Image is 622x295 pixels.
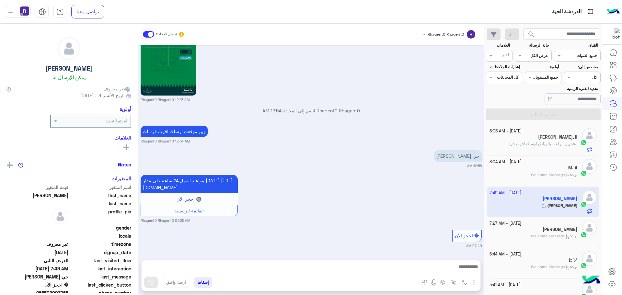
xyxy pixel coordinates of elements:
img: defaultAdmin.png [58,38,80,60]
img: defaultAdmin.png [582,159,597,174]
span: تاريخ الأشتراك : [DATE] [80,92,125,99]
span: اسم المتغير [70,184,132,191]
a: تواصل معنا [71,5,104,18]
span: null [6,224,68,231]
img: make a call [422,280,427,285]
span: locale [70,233,132,239]
button: إسقاط [194,277,212,288]
b: : [570,264,577,269]
label: إشارات الملاحظات [486,64,520,70]
span: غير معروف [103,85,131,92]
b: : [570,141,577,146]
span: انت [571,141,577,146]
label: مخصص إلى: [565,64,598,70]
p: الدردشة الحية [552,7,582,16]
img: tab [56,8,64,16]
p: Rhagent0 Rhagent0 انضم إلى المحادثة [141,107,482,114]
img: send voice note [430,279,438,287]
span: null [6,233,68,239]
small: Rhagent0 Rhagent0 12:54 AM [141,139,190,144]
img: notes [18,163,23,168]
span: بوت [571,264,577,269]
h6: Notes [118,162,131,167]
label: أولوية [525,64,559,70]
small: [DATE] - 5:41 AM [490,282,521,288]
small: 07:49 AM [466,243,482,248]
img: WhatsApp [581,170,587,176]
small: Rhagent0 Rhagent0 01:05 AM [141,218,190,223]
img: send message [148,279,154,286]
b: لم يتم التحديد [106,119,127,123]
span: � احجز الآن [6,281,68,288]
button: select flow [459,277,470,288]
span: Welcome Message [531,264,570,269]
img: Logo [607,5,620,18]
span: last_message [70,273,132,280]
span: last_clicked_button [70,281,132,288]
h5: M. A [568,165,577,171]
small: [DATE] - 8:04 AM [490,159,522,165]
span: timezone [70,241,132,247]
button: ارسل واغلق [163,277,189,288]
img: select flow [462,280,467,285]
img: defaultAdmin.png [52,208,68,224]
span: Welcome Message [531,233,570,238]
label: القناة: [555,42,598,48]
img: profile [6,8,15,16]
img: Trigger scenario [451,280,456,285]
span: Kamal [6,192,68,199]
small: [DATE] - 7:27 AM [490,221,521,227]
img: WhatsApp [581,139,587,146]
div: اختر [502,52,510,59]
span: 12:54 AM [262,108,282,113]
span: � احجز الآن [455,233,479,238]
img: WhatsApp [581,262,587,269]
span: العرض الثاني [6,257,68,264]
button: search [524,28,539,42]
span: 2025-09-19T21:32:20.496Z [6,249,68,256]
h6: المتغيرات [111,176,131,181]
img: add [7,162,13,168]
span: last_interaction [70,265,132,272]
span: Welcome Message [531,172,570,177]
small: Rhagent0 Rhagent0 12:53 AM [141,97,190,102]
span: Rhagent0 Rhagent0 [428,32,464,37]
button: Trigger scenario [448,277,459,288]
img: defaultAdmin.png [582,221,597,235]
span: بوت [571,233,577,238]
p: 20/9/2025, 12:54 AM [141,126,208,137]
img: defaultAdmin.png [582,128,597,143]
img: defaultAdmin.png [582,251,597,266]
label: حالة الرسالة [516,42,549,48]
small: تحويل المحادثة [155,32,177,37]
p: 20/9/2025, 12:58 AM [434,150,482,162]
h5: [PERSON_NAME] [46,65,92,72]
img: create order [440,280,445,285]
span: signup_date [70,249,132,256]
h6: أولوية [120,106,131,112]
small: 12:58 AM [467,163,482,168]
img: 2KfZhNmK2YjZhSDYp9mE2YjYt9mG2YotMDMuanBn.jpg [141,17,196,96]
label: العلامات [486,42,510,48]
span: غير معروف [6,241,68,247]
button: تطبيق الفلاتر [486,108,601,120]
img: send attachment [470,279,478,287]
span: وين موقعك بالرياض ارسلك اقرب فرع [508,141,570,146]
h5: الامير فيصل بن مشاري [538,134,577,140]
span: بوت [571,172,577,177]
h6: العلامات [6,135,131,141]
b: : [570,233,577,238]
small: [DATE] - 8:05 AM [490,128,522,134]
img: hulul-logo.png [580,269,603,292]
span: حي المونسية [6,273,68,280]
h5: ヒソ [568,257,577,263]
span: search [527,30,535,38]
img: WhatsApp [581,232,587,238]
span: 2025-09-20T04:49:41.185Z [6,265,68,272]
small: [DATE] - 6:44 AM [490,251,521,257]
img: userImage [20,6,29,16]
span: مواعيد العمل 24 ساعة علي مدار [DATE] [URL][DOMAIN_NAME] [143,178,233,190]
span: gender [70,224,132,231]
span: first_name [70,192,132,199]
span: قيمة المتغير [6,184,68,191]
